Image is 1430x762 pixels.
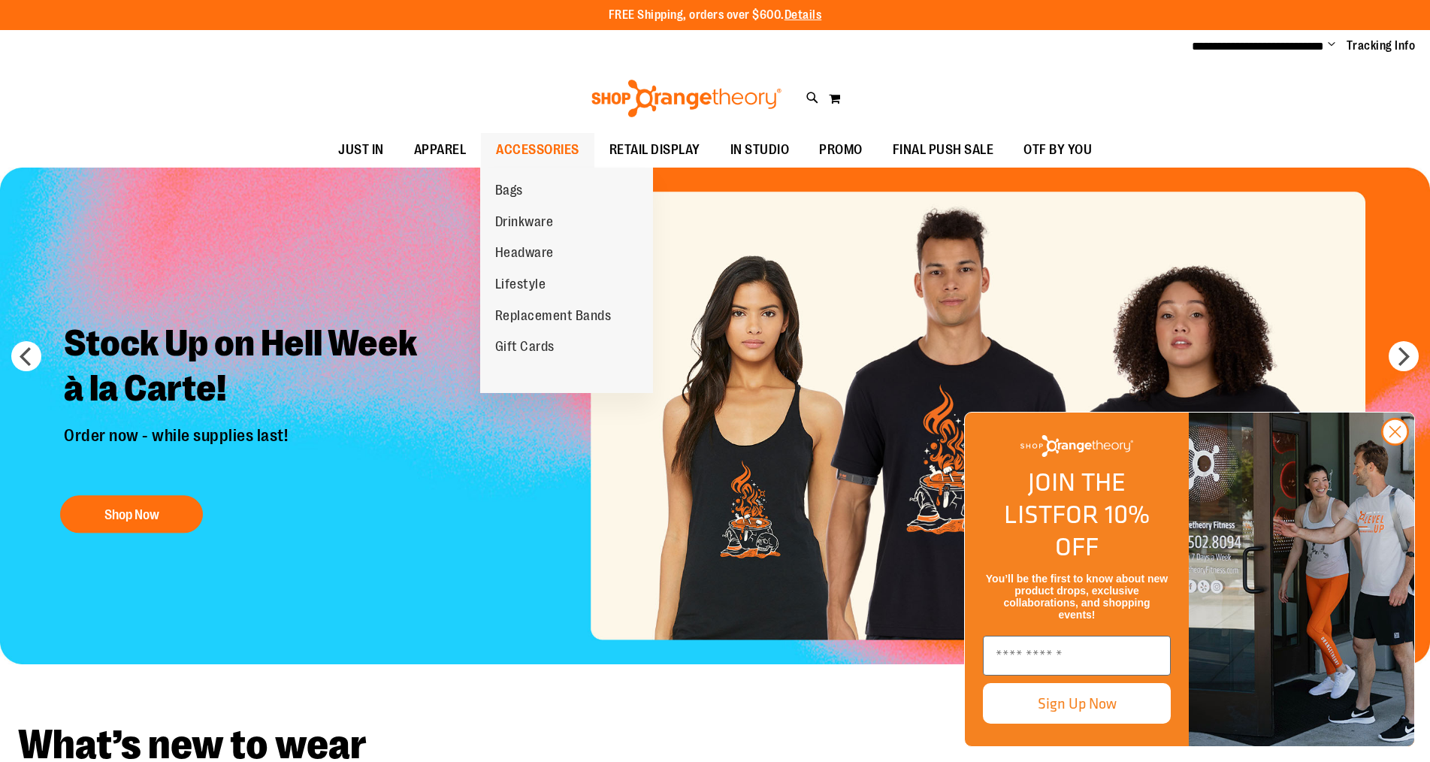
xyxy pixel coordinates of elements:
a: PROMO [804,133,878,168]
a: Replacement Bands [480,301,627,332]
span: APPAREL [414,133,467,167]
span: JUST IN [338,133,384,167]
button: Account menu [1328,38,1335,53]
span: Lifestyle [495,277,546,295]
span: OTF BY YOU [1023,133,1092,167]
p: FREE Shipping, orders over $600. [609,7,822,24]
a: JUST IN [323,133,399,168]
span: JOIN THE LIST [1004,463,1126,533]
span: FOR 10% OFF [1052,495,1150,565]
input: Enter email [983,636,1171,676]
span: Headware [495,245,554,264]
a: Stock Up on Hell Week à la Carte! Order now - while supplies last! Shop Now [53,310,444,540]
a: APPAREL [399,133,482,168]
span: FINAL PUSH SALE [893,133,994,167]
span: IN STUDIO [730,133,790,167]
img: Shop Orangtheory [1189,413,1414,746]
span: Drinkware [495,214,554,233]
a: OTF BY YOU [1008,133,1107,168]
a: Headware [480,237,569,269]
a: ACCESSORIES [481,133,594,168]
span: You’ll be the first to know about new product drops, exclusive collaborations, and shopping events! [986,573,1168,621]
button: next [1389,341,1419,371]
a: RETAIL DISPLAY [594,133,715,168]
img: Shop Orangetheory [1020,435,1133,457]
a: Details [785,8,822,22]
span: RETAIL DISPLAY [609,133,700,167]
p: Order now - while supplies last! [53,427,444,480]
img: Shop Orangetheory [589,80,784,117]
a: Drinkware [480,207,569,238]
button: Sign Up Now [983,683,1171,724]
a: Bags [480,175,538,207]
span: PROMO [819,133,863,167]
div: FLYOUT Form [949,397,1430,762]
a: Tracking Info [1347,38,1416,54]
span: Replacement Bands [495,308,612,327]
ul: ACCESSORIES [480,168,653,393]
span: ACCESSORIES [496,133,579,167]
button: prev [11,341,41,371]
a: FINAL PUSH SALE [878,133,1009,168]
a: IN STUDIO [715,133,805,168]
button: Close dialog [1381,418,1409,446]
span: Bags [495,183,523,201]
button: Shop Now [60,495,203,533]
a: Lifestyle [480,269,561,301]
h2: Stock Up on Hell Week à la Carte! [53,310,444,427]
span: Gift Cards [495,339,555,358]
a: Gift Cards [480,331,570,363]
